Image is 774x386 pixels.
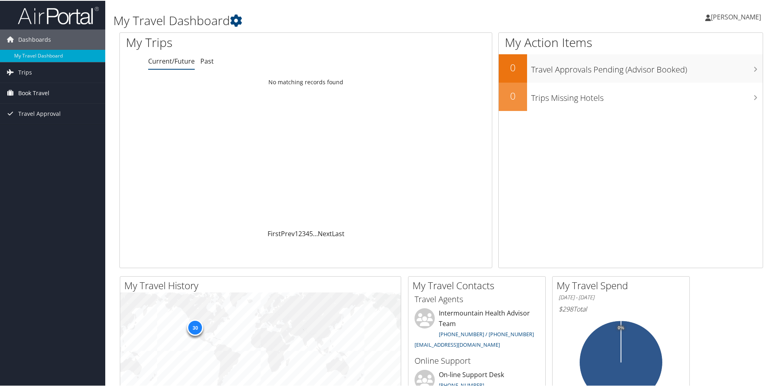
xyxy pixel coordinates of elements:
[705,4,769,28] a: [PERSON_NAME]
[415,340,500,348] a: [EMAIL_ADDRESS][DOMAIN_NAME]
[499,60,527,74] h2: 0
[200,56,214,65] a: Past
[18,29,51,49] span: Dashboards
[499,82,763,110] a: 0Trips Missing Hotels
[18,103,61,123] span: Travel Approval
[531,87,763,103] h3: Trips Missing Hotels
[18,62,32,82] span: Trips
[439,330,534,337] a: [PHONE_NUMBER] / [PHONE_NUMBER]
[187,319,203,335] div: 30
[281,228,295,237] a: Prev
[618,325,624,330] tspan: 0%
[124,278,401,292] h2: My Travel History
[559,293,683,301] h6: [DATE] - [DATE]
[306,228,309,237] a: 4
[298,228,302,237] a: 2
[18,5,99,24] img: airportal-logo.png
[295,228,298,237] a: 1
[499,53,763,82] a: 0Travel Approvals Pending (Advisor Booked)
[557,278,689,292] h2: My Travel Spend
[113,11,551,28] h1: My Travel Dashboard
[18,82,49,102] span: Book Travel
[410,307,543,351] li: Intermountain Health Advisor Team
[711,12,761,21] span: [PERSON_NAME]
[148,56,195,65] a: Current/Future
[499,88,527,102] h2: 0
[302,228,306,237] a: 3
[531,59,763,75] h3: Travel Approvals Pending (Advisor Booked)
[559,304,573,313] span: $298
[318,228,332,237] a: Next
[313,228,318,237] span: …
[559,304,683,313] h6: Total
[268,228,281,237] a: First
[120,74,492,89] td: No matching records found
[499,33,763,50] h1: My Action Items
[413,278,545,292] h2: My Travel Contacts
[415,293,539,304] h3: Travel Agents
[332,228,344,237] a: Last
[415,354,539,366] h3: Online Support
[309,228,313,237] a: 5
[126,33,331,50] h1: My Trips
